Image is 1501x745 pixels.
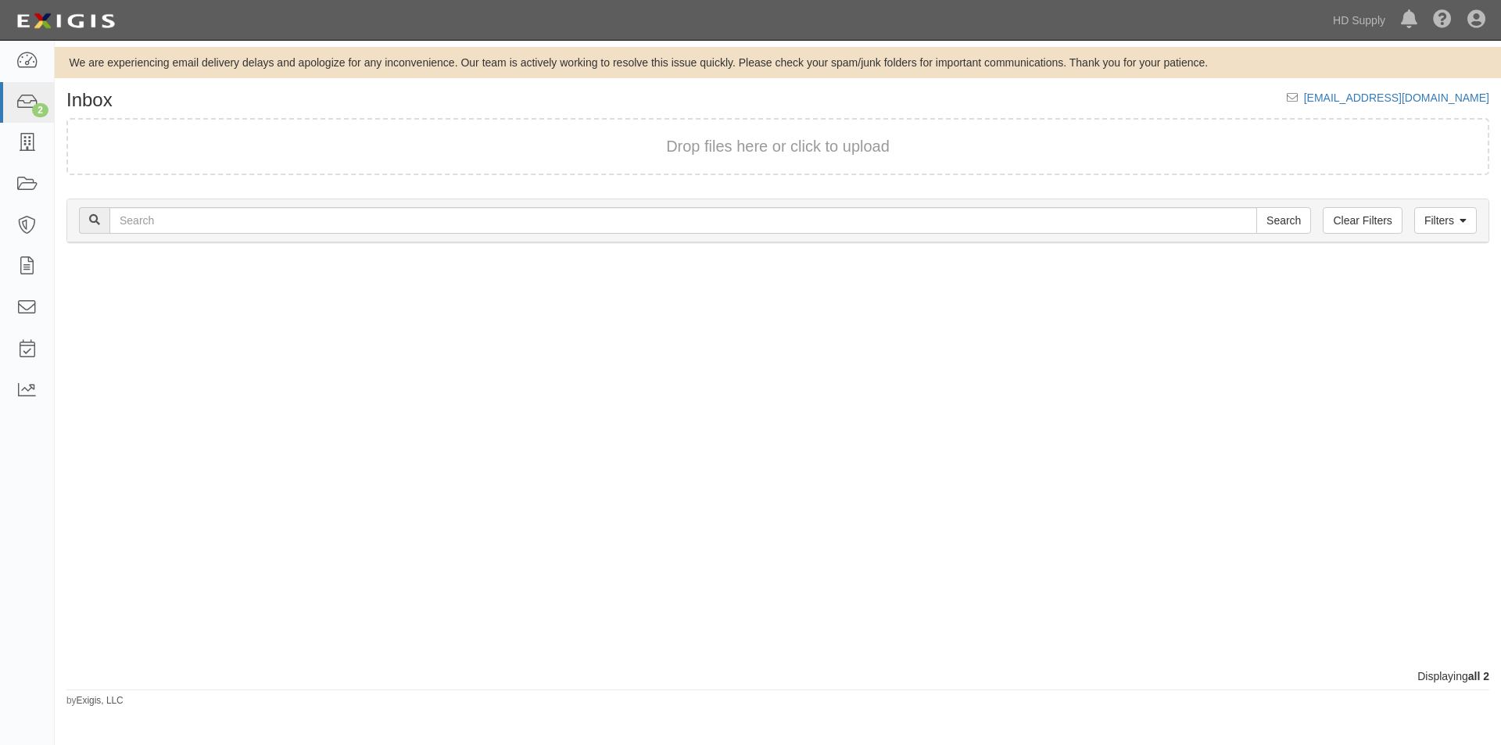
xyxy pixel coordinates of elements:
[1325,5,1393,36] a: HD Supply
[1304,91,1489,104] a: [EMAIL_ADDRESS][DOMAIN_NAME]
[1256,207,1311,234] input: Search
[666,135,890,158] button: Drop files here or click to upload
[12,7,120,35] img: logo-5460c22ac91f19d4615b14bd174203de0afe785f0fc80cf4dbbc73dc1793850b.png
[1414,207,1477,234] a: Filters
[55,668,1501,684] div: Displaying
[109,207,1257,234] input: Search
[66,694,124,707] small: by
[77,695,124,706] a: Exigis, LLC
[1468,670,1489,682] b: all 2
[32,103,48,117] div: 2
[55,55,1501,70] div: We are experiencing email delivery delays and apologize for any inconvenience. Our team is active...
[66,90,113,110] h1: Inbox
[1323,207,1402,234] a: Clear Filters
[1433,11,1452,30] i: Help Center - Complianz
